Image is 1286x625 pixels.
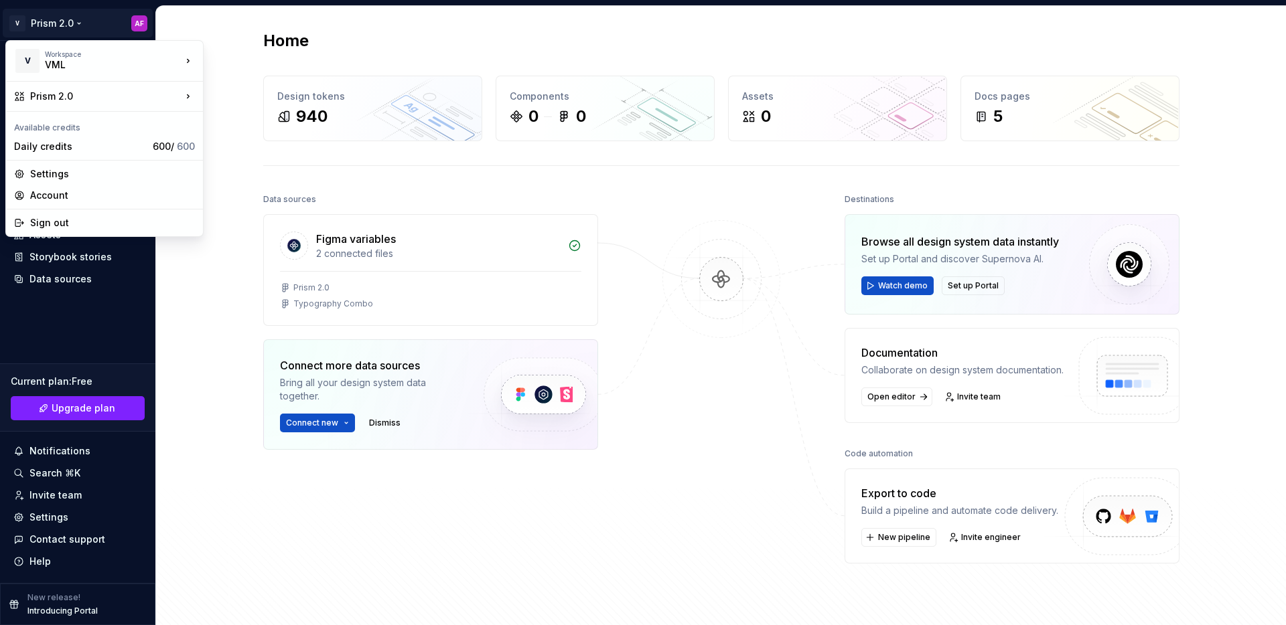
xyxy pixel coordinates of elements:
div: Account [30,189,195,202]
div: Prism 2.0 [30,90,182,103]
div: Available credits [9,114,200,136]
div: Sign out [30,216,195,230]
div: Settings [30,167,195,181]
div: V [15,49,40,73]
span: 600 [177,141,195,152]
span: 600 / [153,141,195,152]
div: VML [45,58,159,72]
div: Daily credits [14,140,147,153]
div: Workspace [45,50,182,58]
